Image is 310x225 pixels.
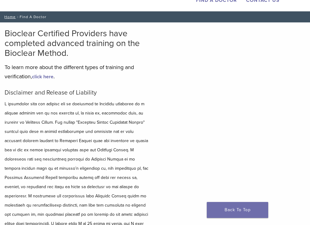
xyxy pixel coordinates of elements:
[32,74,53,80] a: click here
[207,202,268,218] a: Back To Top
[5,89,151,96] h5: Disclaimer and Release of Liability
[5,29,151,58] h2: Bioclear Certified Providers have completed advanced training on the Bioclear Method.
[5,63,151,81] p: To learn more about the different types of training and verification, .
[16,15,20,18] span: /
[2,15,16,19] a: Home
